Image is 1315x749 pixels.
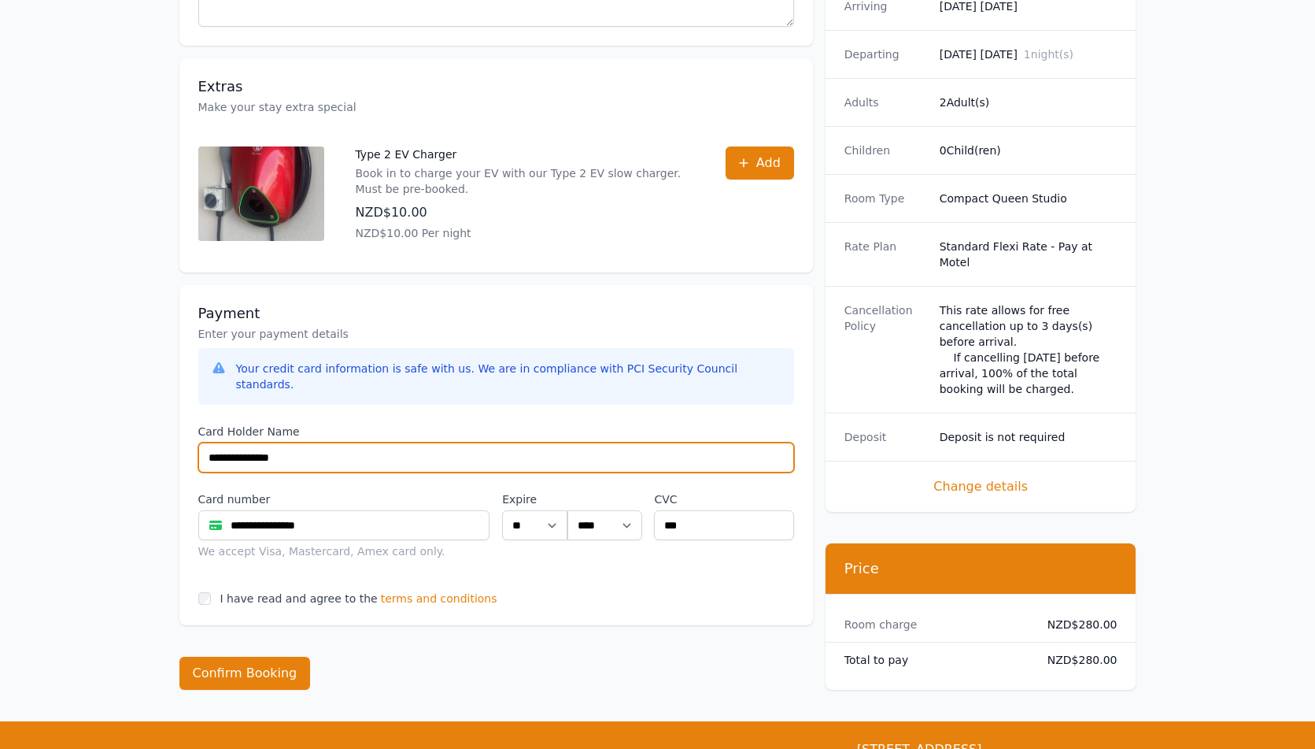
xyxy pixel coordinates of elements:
[502,491,567,507] label: Expire
[940,239,1117,270] dd: Standard Flexi Rate - Pay at Motel
[198,99,794,115] p: Make your stay extra special
[844,191,927,206] dt: Room Type
[844,143,927,158] dt: Children
[844,477,1117,496] span: Change details
[198,543,490,559] div: We accept Visa, Mastercard, Amex card only.
[567,491,641,507] label: .
[198,424,794,439] label: Card Holder Name
[356,203,694,222] p: NZD$10.00
[220,592,378,605] label: I have read and agree to the
[198,491,490,507] label: Card number
[1035,652,1117,668] dd: NZD$280.00
[381,591,497,606] span: terms and conditions
[198,146,324,241] img: Type 2 EV Charger
[198,304,794,323] h3: Payment
[356,146,694,162] p: Type 2 EV Charger
[356,225,694,241] p: NZD$10.00 Per night
[1035,617,1117,632] dd: NZD$280.00
[356,165,694,197] p: Book in to charge your EV with our Type 2 EV slow charger. Must be pre-booked.
[726,146,794,180] button: Add
[198,326,794,342] p: Enter your payment details
[179,657,311,690] button: Confirm Booking
[940,46,1117,62] dd: [DATE] [DATE]
[940,143,1117,158] dd: 0 Child(ren)
[756,154,781,172] span: Add
[844,617,1022,632] dt: Room charge
[940,191,1117,206] dd: Compact Queen Studio
[940,302,1117,397] div: This rate allows for free cancellation up to 3 days(s) before arrival. If cancelling [DATE] befor...
[844,46,927,62] dt: Departing
[940,95,1117,110] dd: 2 Adult(s)
[198,77,794,96] h3: Extras
[844,95,927,110] dt: Adults
[844,239,927,270] dt: Rate Plan
[844,559,1117,578] h3: Price
[844,429,927,445] dt: Deposit
[940,429,1117,445] dd: Deposit is not required
[1024,48,1073,61] span: 1 night(s)
[844,302,927,397] dt: Cancellation Policy
[654,491,793,507] label: CVC
[236,361,781,392] div: Your credit card information is safe with us. We are in compliance with PCI Security Council stan...
[844,652,1022,668] dt: Total to pay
